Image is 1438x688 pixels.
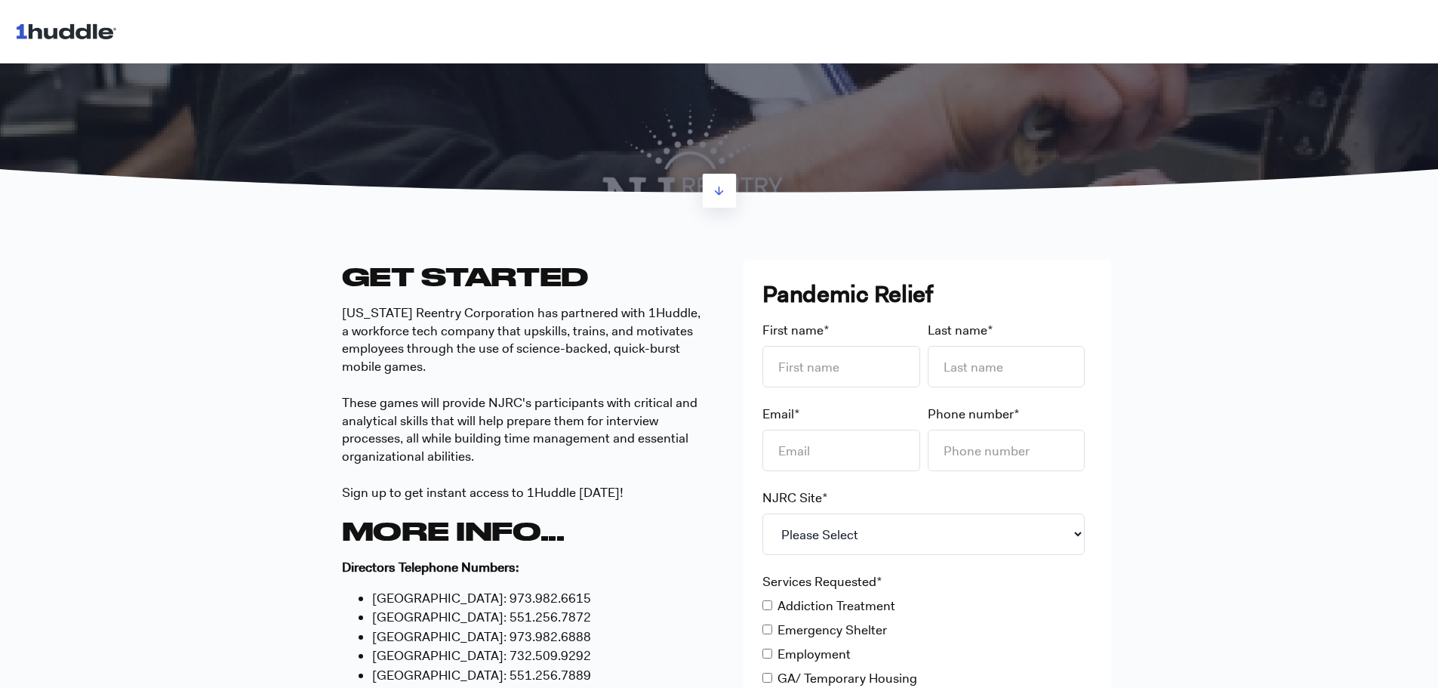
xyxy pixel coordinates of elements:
[372,589,710,609] li: [GEOGRAPHIC_DATA]: 973.982.6615
[762,430,920,471] input: Email
[342,514,710,547] h2: MORE INFO...
[778,646,851,662] span: Employment
[762,573,876,590] span: Services Requested
[928,346,1085,387] input: Last name
[342,260,710,292] h2: GET STARTED
[762,673,772,683] input: GA/ Temporary Housing
[372,628,710,647] li: [GEOGRAPHIC_DATA]: 973.982.6888
[762,406,794,422] span: Email
[762,322,824,338] span: First name
[372,608,710,628] li: [GEOGRAPHIC_DATA]: 551.256.7872
[372,646,710,666] li: [GEOGRAPHIC_DATA]: 732.509.9292
[762,346,920,387] input: First name
[762,489,822,506] span: NJRC Site
[372,666,710,686] li: [GEOGRAPHIC_DATA]: 551.256.7889
[15,17,123,45] img: 1huddle
[762,649,772,659] input: Employment
[778,622,887,638] span: Emergency Shelter
[762,279,1092,310] h3: Pandemic Relief
[928,322,987,338] span: Last name
[342,559,519,575] strong: Directors Telephone Numbers:
[342,304,710,502] p: [US_STATE] Reentry Corporation has partnered with 1Huddle, a workforce tech company that upskills...
[762,600,772,610] input: Addiction Treatment
[778,597,895,614] span: Addiction Treatment
[778,670,917,686] span: GA/ Temporary Housing
[928,406,1014,422] span: Phone number
[762,625,772,634] input: Emergency Shelter
[928,430,1085,471] input: Phone number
